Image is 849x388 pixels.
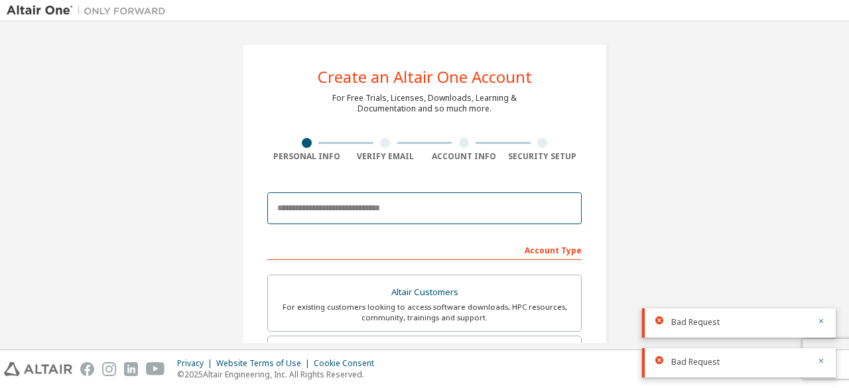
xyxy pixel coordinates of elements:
div: Privacy [177,358,216,369]
div: Website Terms of Use [216,358,314,369]
p: © 2025 Altair Engineering, Inc. All Rights Reserved. [177,369,382,380]
span: Bad Request [671,317,720,328]
div: Cookie Consent [314,358,382,369]
img: youtube.svg [146,362,165,376]
div: Personal Info [267,151,346,162]
img: Altair One [7,4,172,17]
span: Bad Request [671,357,720,367]
div: Security Setup [503,151,582,162]
img: altair_logo.svg [4,362,72,376]
div: For Free Trials, Licenses, Downloads, Learning & Documentation and so much more. [332,93,517,114]
img: linkedin.svg [124,362,138,376]
div: For existing customers looking to access software downloads, HPC resources, community, trainings ... [276,302,573,323]
div: Account Type [267,239,582,260]
div: Create an Altair One Account [318,69,532,85]
div: Verify Email [346,151,425,162]
div: Account Info [424,151,503,162]
img: facebook.svg [80,362,94,376]
div: Altair Customers [276,283,573,302]
img: instagram.svg [102,362,116,376]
